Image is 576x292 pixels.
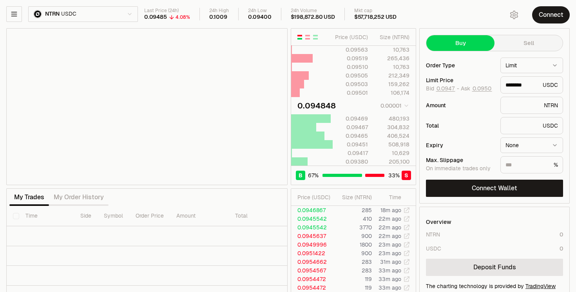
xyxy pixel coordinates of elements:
[176,14,190,20] div: 4.08%
[291,249,333,258] td: 0.0951422
[426,231,440,238] div: NTRN
[19,206,74,226] th: Time
[525,283,556,290] a: TradingView
[333,149,368,157] div: 0.09417
[500,58,563,73] button: Limit
[291,214,333,223] td: 0.0945542
[354,14,397,21] div: $57,718,252 USD
[379,267,401,274] time: 33m ago
[291,240,333,249] td: 0.0949996
[333,206,372,214] td: 285
[291,266,333,275] td: 0.0954567
[291,223,333,232] td: 0.0945542
[144,14,167,21] div: 0.09485
[380,258,401,265] time: 31m ago
[333,72,368,79] div: 0.09505
[426,180,563,197] button: Connect Wallet
[291,232,333,240] td: 0.0945637
[500,117,563,134] div: USDC
[426,142,494,148] div: Expiry
[308,171,319,179] span: 67 %
[378,101,409,110] button: 0.00001
[74,206,98,226] th: Side
[129,206,170,226] th: Order Price
[500,76,563,94] div: USDC
[45,11,60,18] span: NTRN
[379,233,401,240] time: 22m ago
[49,189,109,205] button: My Order History
[500,97,563,114] div: NTRN
[299,171,302,179] span: B
[426,103,494,108] div: Amount
[379,276,401,283] time: 33m ago
[170,206,229,226] th: Amount
[144,8,190,14] div: Last Price (24h)
[375,33,409,41] div: Size ( NTRN )
[333,80,368,88] div: 0.09503
[9,189,49,205] button: My Trades
[494,35,563,51] button: Sell
[333,46,368,54] div: 0.09563
[560,245,563,252] div: 0
[379,215,401,222] time: 22m ago
[304,34,311,40] button: Show Sell Orders Only
[379,241,401,248] time: 23m ago
[379,284,401,291] time: 33m ago
[375,149,409,157] div: 10,629
[375,158,409,166] div: 205,100
[375,63,409,71] div: 10,763
[248,14,272,21] div: 0.09400
[291,258,333,266] td: 0.0954662
[333,275,372,283] td: 119
[291,283,333,292] td: 0.0954472
[426,78,494,83] div: Limit Price
[333,266,372,275] td: 283
[379,224,401,231] time: 22m ago
[375,54,409,62] div: 265,436
[7,29,287,185] iframe: Financial Chart
[333,214,372,223] td: 410
[379,250,401,257] time: 23m ago
[500,156,563,173] div: %
[426,35,494,51] button: Buy
[472,85,492,92] button: 0.0950
[426,63,494,68] div: Order Type
[404,171,408,179] span: S
[375,115,409,123] div: 480,193
[291,206,333,214] td: 0.0946867
[312,34,319,40] button: Show Buy Orders Only
[333,283,372,292] td: 119
[333,115,368,123] div: 0.09469
[34,11,41,18] img: NTRN Logo
[291,8,335,14] div: 24h Volume
[461,85,492,92] span: Ask
[375,72,409,79] div: 212,349
[375,123,409,131] div: 304,832
[333,54,368,62] div: 0.09519
[375,89,409,97] div: 106,174
[98,206,129,226] th: Symbol
[333,63,368,71] div: 0.09510
[209,14,227,21] div: 0.1009
[333,249,372,258] td: 900
[426,259,563,276] a: Deposit Funds
[209,8,229,14] div: 24h High
[426,282,563,290] div: The charting technology is provided by
[333,33,368,41] div: Price ( USDC )
[333,132,368,140] div: 0.09465
[380,207,401,214] time: 18m ago
[297,100,336,111] div: 0.094848
[333,141,368,148] div: 0.09451
[333,258,372,266] td: 283
[426,85,459,92] span: Bid -
[291,275,333,283] td: 0.0954472
[500,137,563,153] button: None
[436,85,455,92] button: 0.0947
[426,218,451,226] div: Overview
[426,157,494,163] div: Max. Slippage
[379,193,401,201] div: Time
[297,193,333,201] div: Price ( USDC )
[333,89,368,97] div: 0.09501
[333,123,368,131] div: 0.09467
[354,8,397,14] div: Mkt cap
